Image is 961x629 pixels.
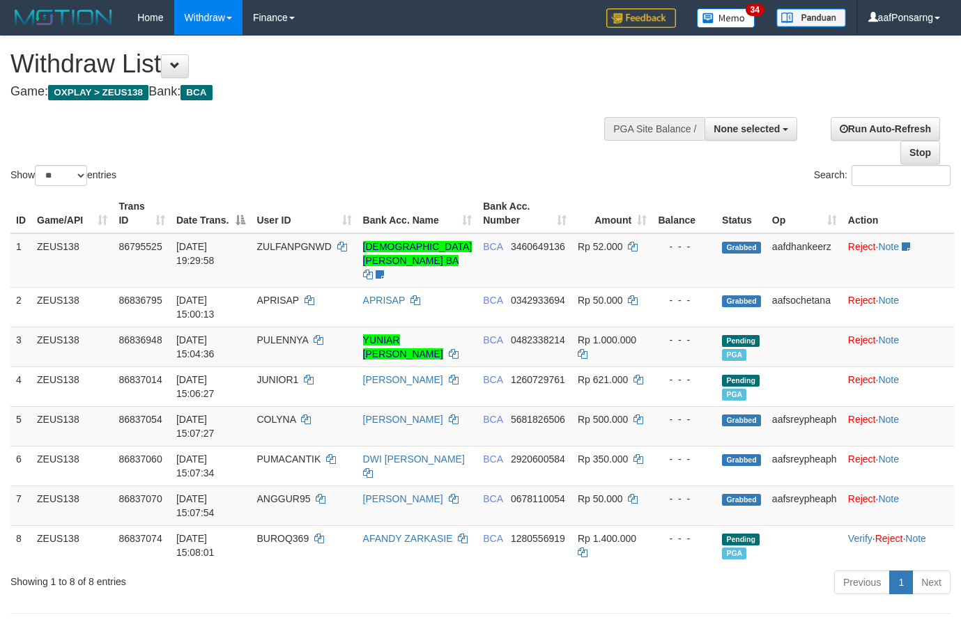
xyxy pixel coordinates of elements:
[363,533,453,544] a: AFANDY ZARKASIE
[606,8,676,28] img: Feedback.jpg
[722,494,761,506] span: Grabbed
[848,374,876,385] a: Reject
[834,570,890,594] a: Previous
[31,233,113,288] td: ZEUS138
[118,533,162,544] span: 86837074
[848,295,876,306] a: Reject
[843,406,954,446] td: ·
[572,194,652,233] th: Amount: activate to sort column ascending
[722,295,761,307] span: Grabbed
[900,141,940,164] a: Stop
[776,8,846,27] img: panduan.png
[10,486,31,525] td: 7
[483,295,502,306] span: BCA
[722,335,760,347] span: Pending
[483,334,502,345] span: BCA
[363,295,405,306] a: APRISAP
[176,334,215,359] span: [DATE] 15:04:36
[912,570,951,594] a: Next
[48,85,148,100] span: OXPLAY > ZEUS138
[843,287,954,327] td: ·
[578,493,623,504] span: Rp 50.000
[10,7,116,28] img: MOTION_logo.png
[483,414,502,425] span: BCA
[176,295,215,320] span: [DATE] 15:00:13
[10,366,31,406] td: 4
[483,493,502,504] span: BCA
[171,194,252,233] th: Date Trans.: activate to sort column descending
[578,334,636,345] span: Rp 1.000.000
[10,525,31,565] td: 8
[652,194,716,233] th: Balance
[716,194,767,233] th: Status
[511,295,565,306] span: Copy 0342933694 to clipboard
[878,241,899,252] a: Note
[658,452,711,466] div: - - -
[180,85,212,100] span: BCA
[363,334,443,359] a: YUNIAR [PERSON_NAME]
[10,406,31,446] td: 5
[722,414,761,426] span: Grabbed
[256,374,298,385] span: JUNIOR1
[848,453,876,465] a: Reject
[722,548,746,559] span: Marked by aafnoeunsreypich
[256,334,308,345] span: PULENNYA
[10,50,626,78] h1: Withdraw List
[31,486,113,525] td: ZEUS138
[889,570,913,594] a: 1
[746,3,764,16] span: 34
[31,406,113,446] td: ZEUS138
[878,493,899,504] a: Note
[511,533,565,544] span: Copy 1280556919 to clipboard
[118,374,162,385] span: 86837014
[363,374,443,385] a: [PERSON_NAME]
[118,295,162,306] span: 86836795
[113,194,170,233] th: Trans ID: activate to sort column ascending
[848,334,876,345] a: Reject
[843,366,954,406] td: ·
[256,414,295,425] span: COLYNA
[10,233,31,288] td: 1
[843,327,954,366] td: ·
[10,569,390,589] div: Showing 1 to 8 of 8 entries
[878,295,899,306] a: Note
[578,414,628,425] span: Rp 500.000
[511,453,565,465] span: Copy 2920600584 to clipboard
[604,117,705,141] div: PGA Site Balance /
[767,233,843,288] td: aafdhankeerz
[848,493,876,504] a: Reject
[118,241,162,252] span: 86795525
[363,241,472,266] a: [DEMOGRAPHIC_DATA][PERSON_NAME] BA
[118,334,162,345] span: 86836948
[31,194,113,233] th: Game/API: activate to sort column ascending
[722,389,746,401] span: Marked by aafnoeunsreypich
[483,453,502,465] span: BCA
[256,241,331,252] span: ZULFANPGNWD
[722,242,761,254] span: Grabbed
[767,194,843,233] th: Op: activate to sort column ascending
[483,374,502,385] span: BCA
[256,493,310,504] span: ANGGUR95
[658,333,711,347] div: - - -
[658,373,711,387] div: - - -
[722,375,760,387] span: Pending
[483,241,502,252] span: BCA
[176,493,215,518] span: [DATE] 15:07:54
[31,446,113,486] td: ZEUS138
[852,165,951,186] input: Search:
[843,446,954,486] td: ·
[35,165,87,186] select: Showentries
[905,533,926,544] a: Note
[10,165,116,186] label: Show entries
[256,453,321,465] span: PUMACANTIK
[176,241,215,266] span: [DATE] 19:29:58
[176,414,215,439] span: [DATE] 15:07:27
[578,295,623,306] span: Rp 50.000
[814,165,951,186] label: Search:
[31,525,113,565] td: ZEUS138
[578,453,628,465] span: Rp 350.000
[878,334,899,345] a: Note
[256,295,298,306] span: APRISAP
[697,8,755,28] img: Button%20Memo.svg
[176,453,215,479] span: [DATE] 15:07:34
